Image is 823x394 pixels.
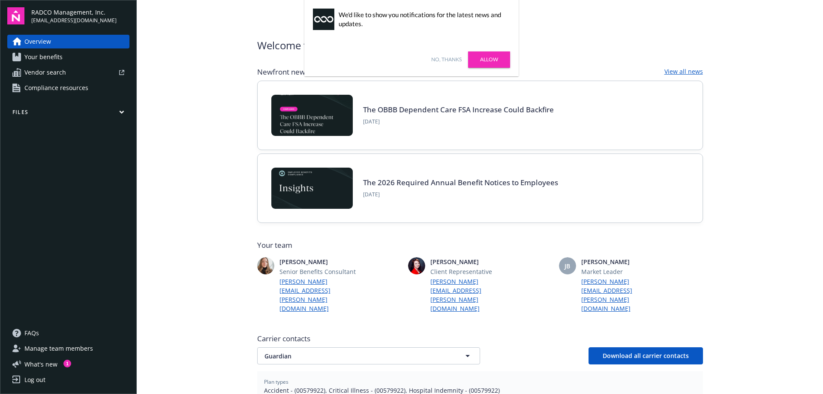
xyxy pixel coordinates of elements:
[24,360,57,369] span: What ' s new
[589,347,703,364] button: Download all carrier contacts
[581,277,665,313] a: [PERSON_NAME][EMAIL_ADDRESS][PERSON_NAME][DOMAIN_NAME]
[468,51,510,68] a: Allow
[363,105,554,114] a: The OBBB Dependent Care FSA Increase Could Backfire
[257,257,274,274] img: photo
[24,66,66,79] span: Vendor search
[24,326,39,340] span: FAQs
[271,168,353,209] img: Card Image - EB Compliance Insights.png
[408,257,425,274] img: photo
[257,240,703,250] span: Your team
[279,257,363,266] span: [PERSON_NAME]
[7,360,71,369] button: What's new1
[24,50,63,64] span: Your benefits
[430,267,514,276] span: Client Representative
[7,342,129,355] a: Manage team members
[339,10,506,28] div: We'd like to show you notifications for the latest news and updates.
[279,267,363,276] span: Senior Benefits Consultant
[565,262,570,271] span: JB
[664,67,703,77] a: View all news
[257,67,309,77] span: Newfront news
[581,267,665,276] span: Market Leader
[31,17,117,24] span: [EMAIL_ADDRESS][DOMAIN_NAME]
[24,35,51,48] span: Overview
[24,373,45,387] div: Log out
[7,326,129,340] a: FAQs
[63,360,71,367] div: 1
[363,118,554,126] span: [DATE]
[431,56,462,63] a: No, thanks
[581,257,665,266] span: [PERSON_NAME]
[363,177,558,187] a: The 2026 Required Annual Benefit Notices to Employees
[430,257,514,266] span: [PERSON_NAME]
[264,352,443,361] span: Guardian
[7,66,129,79] a: Vendor search
[257,347,480,364] button: Guardian
[31,8,117,17] span: RADCO Management, Inc.
[363,191,558,199] span: [DATE]
[264,378,696,386] span: Plan types
[24,342,93,355] span: Manage team members
[7,108,129,119] button: Files
[257,38,448,53] span: Welcome to Navigator , [PERSON_NAME]
[7,81,129,95] a: Compliance resources
[279,277,363,313] a: [PERSON_NAME][EMAIL_ADDRESS][PERSON_NAME][DOMAIN_NAME]
[271,95,353,136] img: BLOG-Card Image - Compliance - OBBB Dep Care FSA - 08-01-25.jpg
[7,7,24,24] img: navigator-logo.svg
[7,35,129,48] a: Overview
[603,352,689,360] span: Download all carrier contacts
[7,50,129,64] a: Your benefits
[430,277,514,313] a: [PERSON_NAME][EMAIL_ADDRESS][PERSON_NAME][DOMAIN_NAME]
[24,81,88,95] span: Compliance resources
[31,7,129,24] button: RADCO Management, Inc.[EMAIL_ADDRESS][DOMAIN_NAME]
[257,334,703,344] span: Carrier contacts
